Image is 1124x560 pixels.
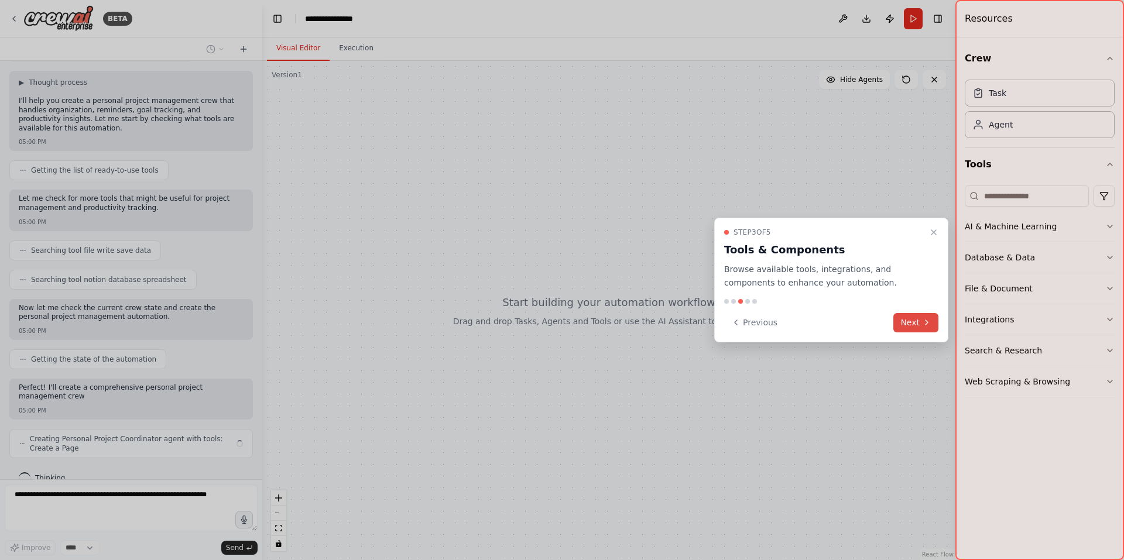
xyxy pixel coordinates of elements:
[893,313,938,332] button: Next
[734,228,771,237] span: Step 3 of 5
[927,225,941,239] button: Close walkthrough
[724,313,784,332] button: Previous
[724,242,924,258] h3: Tools & Components
[724,263,924,290] p: Browse available tools, integrations, and components to enhance your automation.
[269,11,286,27] button: Hide left sidebar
